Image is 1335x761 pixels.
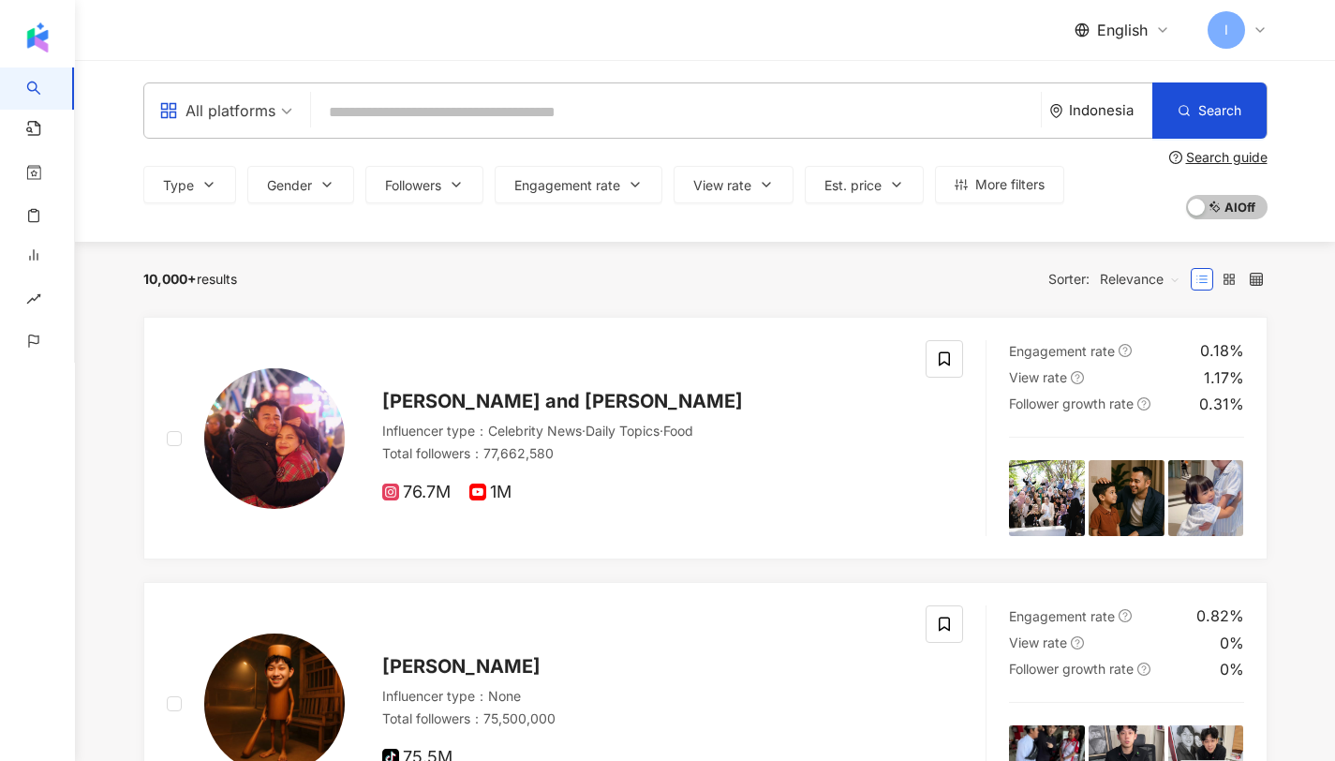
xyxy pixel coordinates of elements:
[1097,20,1148,40] span: English
[674,166,794,203] button: View rate
[382,709,904,728] div: Total followers ： 75,500,000
[586,423,660,439] span: Daily Topics
[1009,608,1115,624] span: Engagement rate
[247,166,354,203] button: Gender
[143,166,236,203] button: Type
[163,178,194,193] span: Type
[1009,369,1067,385] span: View rate
[1137,663,1150,676] span: question-circle
[488,423,582,439] span: Celebrity News
[382,390,743,412] span: [PERSON_NAME] and [PERSON_NAME]
[514,178,620,193] span: Engagement rate
[935,166,1064,203] button: More filters
[143,272,237,287] div: results
[382,444,904,463] div: Total followers ： 77,662,580
[1169,151,1182,164] span: question-circle
[1186,150,1268,165] div: Search guide
[495,166,662,203] button: Engagement rate
[469,483,512,502] span: 1M
[693,178,751,193] span: View rate
[1152,82,1267,139] button: Search
[1220,633,1244,653] div: 0%
[143,271,197,287] span: 10,000+
[1089,460,1164,536] img: post-image
[1009,661,1134,677] span: Follower growth rate
[805,166,924,203] button: Est. price
[267,178,312,193] span: Gender
[1049,104,1063,118] span: environment
[1199,394,1244,414] div: 0.31%
[582,423,586,439] span: ·
[1069,102,1152,118] div: Indonesia
[824,178,882,193] span: Est. price
[382,422,904,440] div: Influencer type ：
[1009,634,1067,650] span: View rate
[1119,609,1132,622] span: question-circle
[204,368,345,509] img: KOL Avatar
[1198,103,1241,118] span: Search
[382,655,541,678] span: [PERSON_NAME]
[975,177,1045,192] span: More filters
[385,178,441,193] span: Followers
[1009,395,1134,411] span: Follower growth rate
[159,101,178,120] span: appstore
[1048,264,1191,294] div: Sorter:
[159,96,275,126] div: All platforms
[660,423,663,439] span: ·
[1196,605,1244,626] div: 0.82%
[143,317,1268,560] a: KOL Avatar[PERSON_NAME] and [PERSON_NAME]Influencer type：Celebrity News·Daily Topics·FoodTotal fo...
[26,280,41,322] span: rise
[1220,659,1244,679] div: 0%
[1200,340,1244,361] div: 0.18%
[663,423,693,439] span: Food
[1168,460,1244,536] img: post-image
[1224,20,1228,40] span: I
[26,67,94,112] a: search
[1009,343,1115,359] span: Engagement rate
[1119,344,1132,357] span: question-circle
[22,22,52,52] img: logo icon
[1009,460,1085,536] img: post-image
[382,687,904,706] div: Influencer type ： None
[1071,371,1084,384] span: question-circle
[1204,367,1244,388] div: 1.17%
[365,166,483,203] button: Followers
[1071,636,1084,649] span: question-circle
[382,483,451,502] span: 76.7M
[1100,264,1180,294] span: Relevance
[1137,397,1150,410] span: question-circle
